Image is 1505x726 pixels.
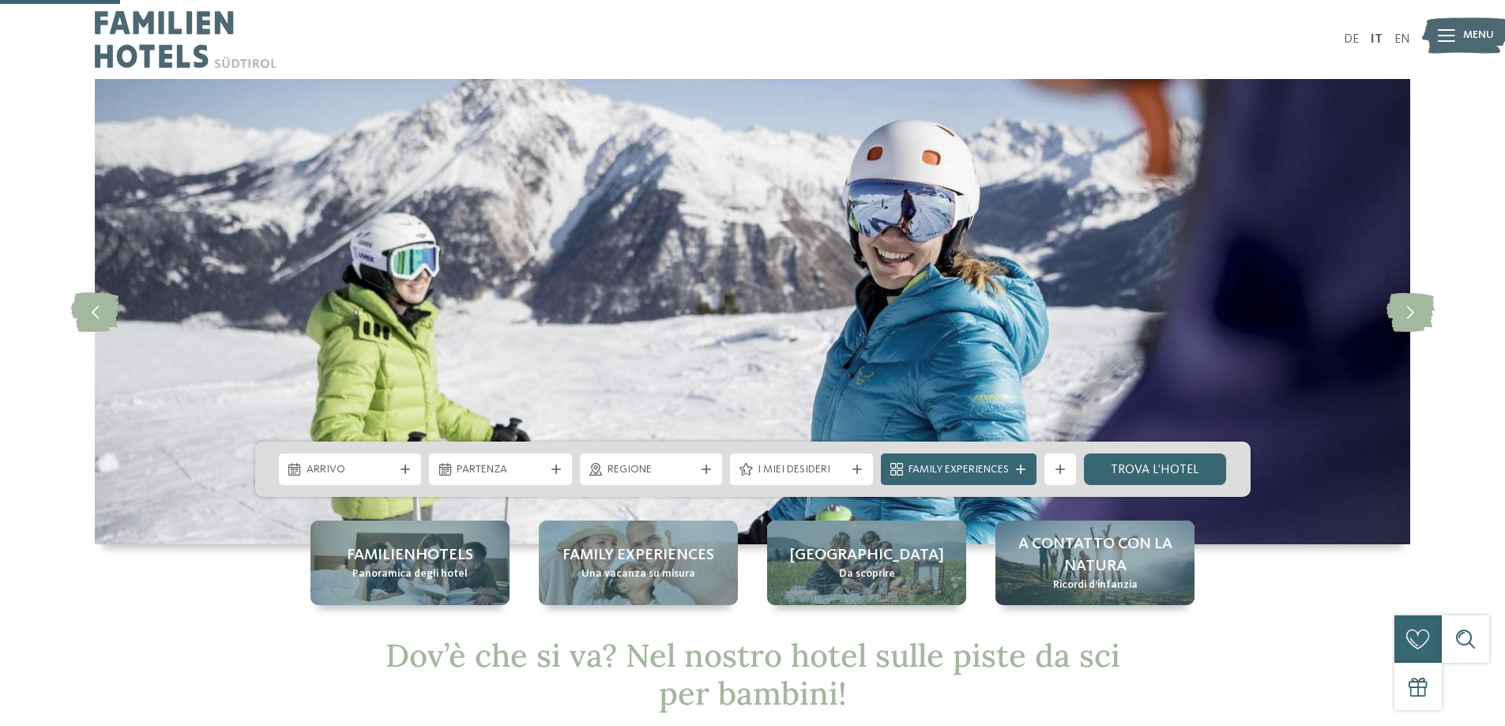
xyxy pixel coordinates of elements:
span: Familienhotels [347,544,473,566]
a: Hotel sulle piste da sci per bambini: divertimento senza confini [GEOGRAPHIC_DATA] Da scoprire [767,521,966,605]
img: Hotel sulle piste da sci per bambini: divertimento senza confini [95,79,1410,544]
a: Hotel sulle piste da sci per bambini: divertimento senza confini Family experiences Una vacanza s... [539,521,738,605]
span: Panoramica degli hotel [352,566,468,582]
a: IT [1371,33,1383,46]
a: DE [1344,33,1359,46]
a: Hotel sulle piste da sci per bambini: divertimento senza confini Familienhotels Panoramica degli ... [310,521,510,605]
a: EN [1394,33,1410,46]
span: Arrivo [307,462,394,478]
a: trova l’hotel [1084,453,1227,485]
span: Menu [1463,28,1494,43]
span: [GEOGRAPHIC_DATA] [790,544,944,566]
span: Una vacanza su misura [581,566,695,582]
span: Family Experiences [909,462,1009,478]
span: Regione [608,462,695,478]
span: I miei desideri [758,462,845,478]
span: Partenza [457,462,544,478]
span: Ricordi d’infanzia [1053,577,1138,593]
span: Dov’è che si va? Nel nostro hotel sulle piste da sci per bambini! [386,635,1120,713]
span: A contatto con la natura [1011,533,1179,577]
a: Hotel sulle piste da sci per bambini: divertimento senza confini A contatto con la natura Ricordi... [995,521,1195,605]
span: Family experiences [562,544,714,566]
span: Da scoprire [839,566,895,582]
